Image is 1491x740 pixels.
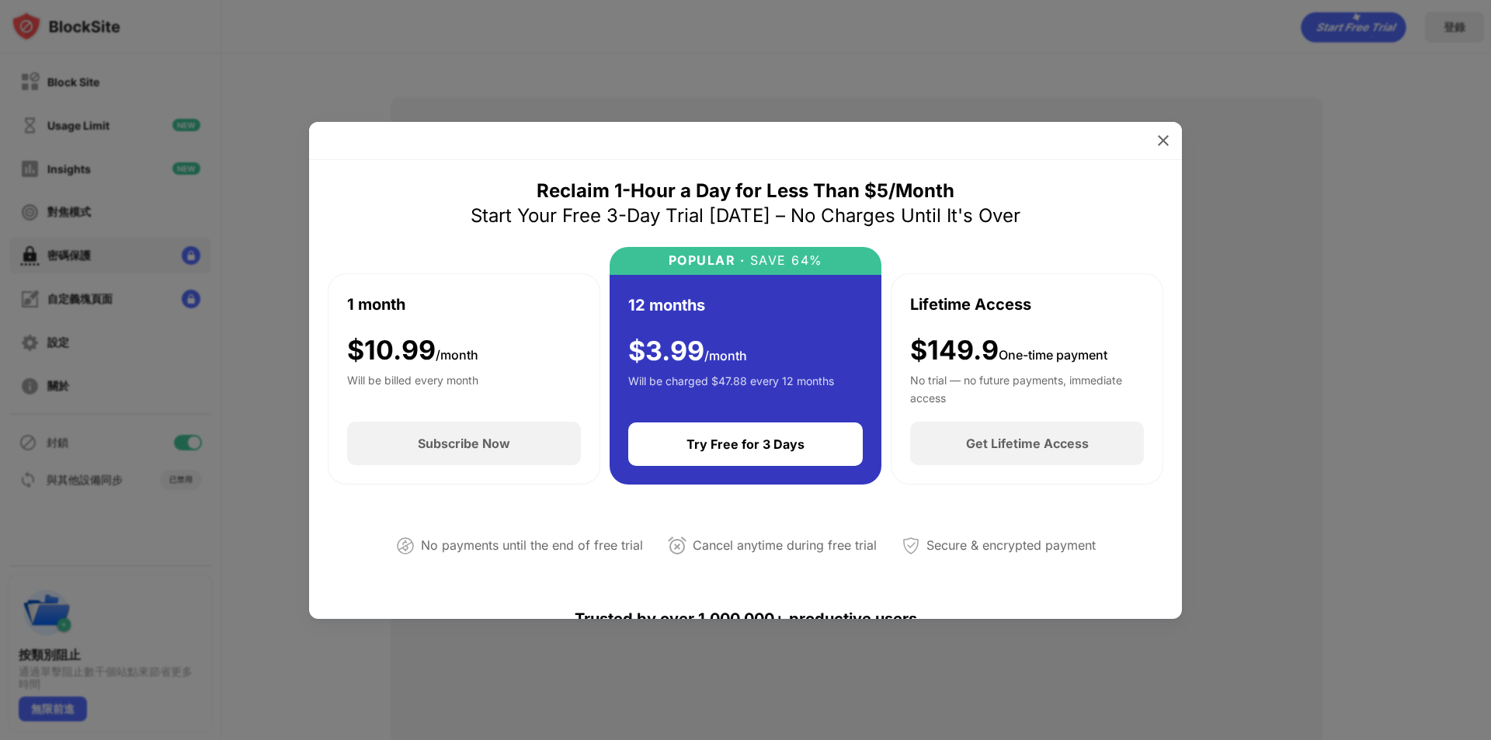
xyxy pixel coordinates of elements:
div: Secure & encrypted payment [926,534,1096,557]
div: Reclaim 1-Hour a Day for Less Than $5/Month [537,179,954,203]
div: Start Your Free 3-Day Trial [DATE] – No Charges Until It's Over [471,203,1020,228]
div: $149.9 [910,335,1107,367]
div: 1 month [347,293,405,316]
div: Lifetime Access [910,293,1031,316]
div: Subscribe Now [418,436,510,451]
div: Trusted by over 1,000,000+ productive users [328,582,1163,656]
div: Try Free for 3 Days [686,436,805,452]
div: Get Lifetime Access [966,436,1089,451]
div: Will be charged $47.88 every 12 months [628,373,834,404]
div: 12 months [628,294,705,317]
div: $ 10.99 [347,335,478,367]
div: POPULAR · [669,253,745,268]
span: /month [704,348,747,363]
div: No payments until the end of free trial [421,534,643,557]
div: Will be billed every month [347,372,478,403]
span: One-time payment [999,347,1107,363]
div: $ 3.99 [628,335,747,367]
span: /month [436,347,478,363]
div: SAVE 64% [745,253,823,268]
img: cancel-anytime [668,537,686,555]
img: not-paying [396,537,415,555]
div: No trial — no future payments, immediate access [910,372,1144,403]
img: secured-payment [902,537,920,555]
div: Cancel anytime during free trial [693,534,877,557]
